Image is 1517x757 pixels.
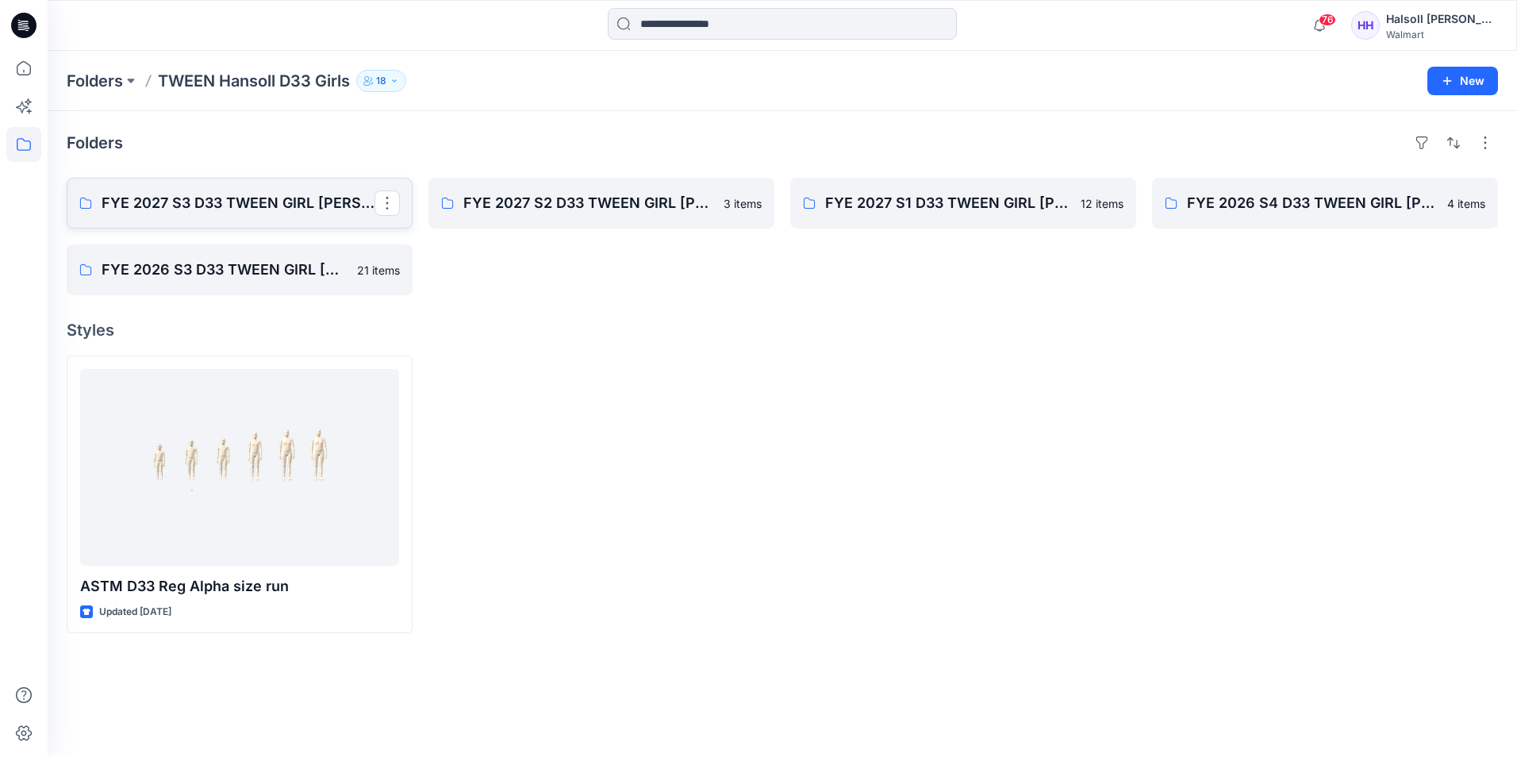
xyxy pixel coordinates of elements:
p: 4 items [1447,195,1485,212]
p: 21 items [357,262,400,279]
p: FYE 2027 S3 D33 TWEEN GIRL [PERSON_NAME] [102,192,374,214]
p: FYE 2027 S1 D33 TWEEN GIRL [PERSON_NAME] [825,192,1071,214]
a: FYE 2027 S3 D33 TWEEN GIRL [PERSON_NAME] [67,178,413,229]
a: FYE 2026 S4 D33 TWEEN GIRL [PERSON_NAME]4 items [1152,178,1498,229]
p: 18 [376,72,386,90]
button: New [1427,67,1498,95]
p: Updated [DATE] [99,604,171,621]
a: ASTM D33 Reg Alpha size run [80,369,399,566]
p: ASTM D33 Reg Alpha size run [80,575,399,598]
a: FYE 2027 S1 D33 TWEEN GIRL [PERSON_NAME]12 items [790,178,1136,229]
p: 12 items [1081,195,1123,212]
a: FYE 2026 S3 D33 TWEEN GIRL [PERSON_NAME]21 items [67,244,413,295]
p: FYE 2027 S2 D33 TWEEN GIRL [PERSON_NAME] [463,192,714,214]
div: Halsoll [PERSON_NAME] Girls Design Team [1386,10,1497,29]
a: Folders [67,70,123,92]
p: 3 items [724,195,762,212]
span: 76 [1319,13,1336,26]
p: TWEEN Hansoll D33 Girls [158,70,350,92]
p: FYE 2026 S3 D33 TWEEN GIRL [PERSON_NAME] [102,259,348,281]
a: FYE 2027 S2 D33 TWEEN GIRL [PERSON_NAME]3 items [428,178,774,229]
p: FYE 2026 S4 D33 TWEEN GIRL [PERSON_NAME] [1187,192,1438,214]
div: HH [1351,11,1380,40]
h4: Styles [67,321,1498,340]
button: 18 [356,70,406,92]
h4: Folders [67,133,123,152]
div: Walmart [1386,29,1497,40]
